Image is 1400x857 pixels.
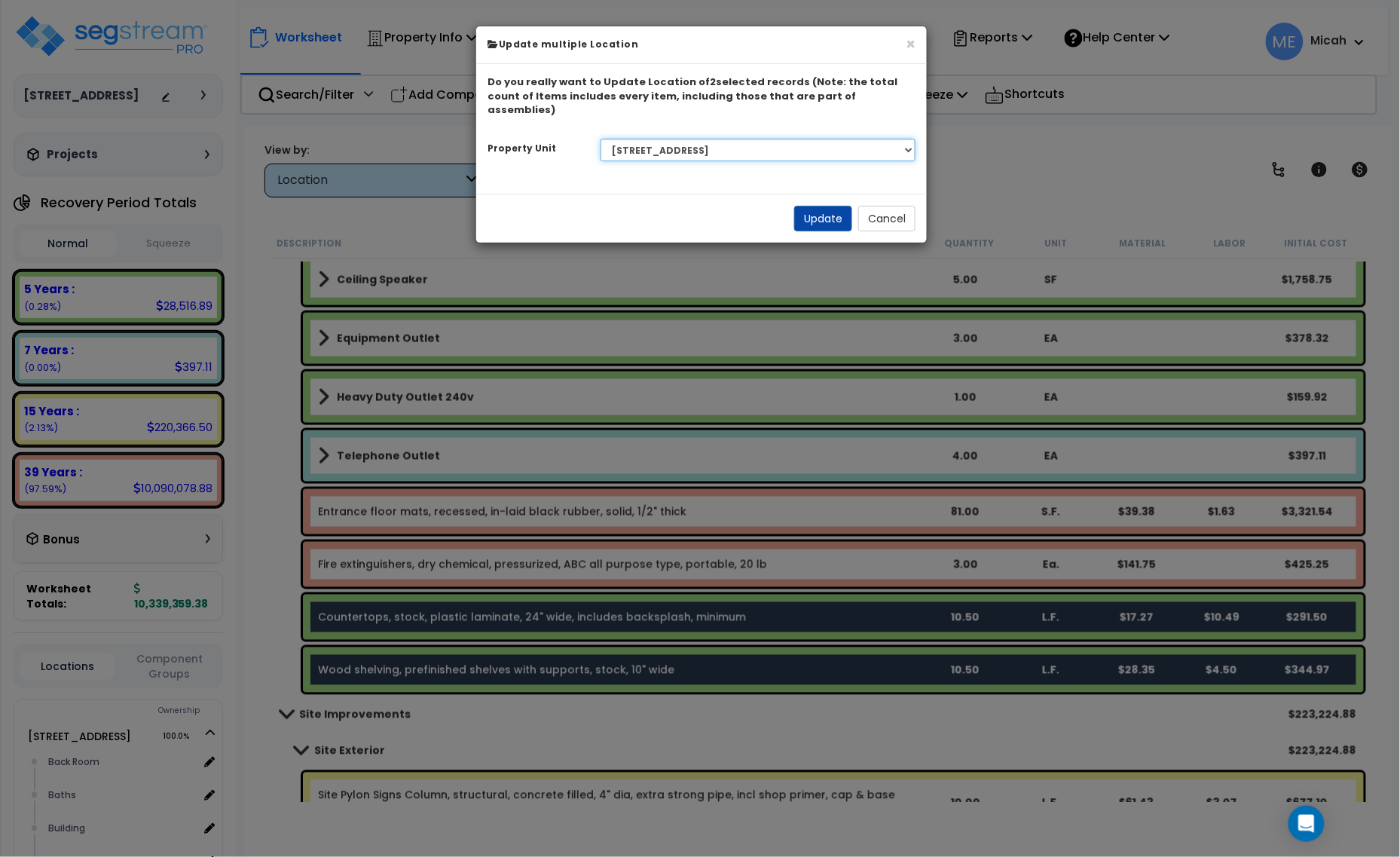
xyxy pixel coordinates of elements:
span: 2 [710,75,716,89]
small: Property Unit [488,142,556,155]
button: Cancel [858,206,916,231]
div: Open Intercom Messenger [1288,806,1325,842]
button: × [906,36,916,52]
button: Update [794,206,852,231]
div: Do you really want to Update Location of selected records (Note: the total count of Items include... [488,75,916,118]
b: Update multiple Location [488,38,638,51]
